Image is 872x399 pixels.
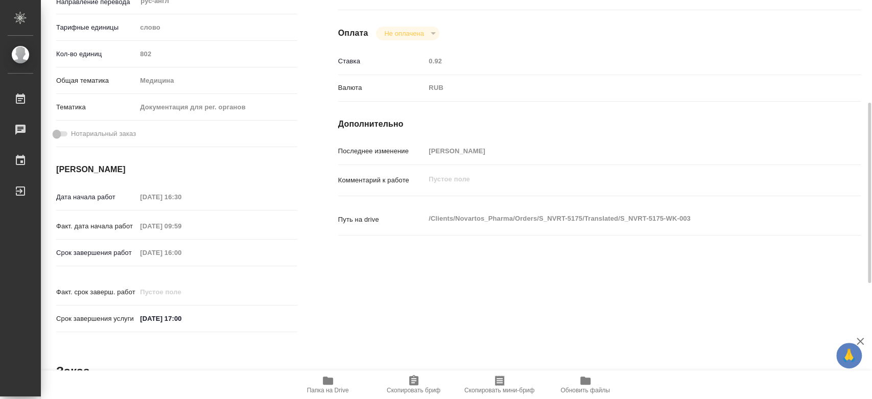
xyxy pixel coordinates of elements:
[56,192,136,202] p: Дата начала работ
[56,102,136,112] p: Тематика
[136,285,226,299] input: Пустое поле
[464,387,534,394] span: Скопировать мини-бриф
[371,370,457,399] button: Скопировать бриф
[425,79,817,97] div: RUB
[338,27,368,39] h4: Оплата
[136,245,226,260] input: Пустое поле
[425,210,817,227] textarea: /Clients/Novartos_Pharma/Orders/S_NVRT-5175/Translated/S_NVRT-5175-WK-003
[56,248,136,258] p: Срок завершения работ
[425,54,817,68] input: Пустое поле
[136,19,297,36] div: слово
[136,99,297,116] div: Документация для рег. органов
[136,311,226,326] input: ✎ Введи что-нибудь
[285,370,371,399] button: Папка на Drive
[836,343,862,368] button: 🙏
[338,83,426,93] p: Валюта
[840,345,858,366] span: 🙏
[56,363,89,380] h2: Заказ
[136,72,297,89] div: Медицина
[56,49,136,59] p: Кол-во единиц
[376,27,439,40] div: Не оплачена
[543,370,628,399] button: Обновить файлы
[338,215,426,225] p: Путь на drive
[307,387,349,394] span: Папка на Drive
[136,219,226,233] input: Пустое поле
[56,76,136,86] p: Общая тематика
[338,118,861,130] h4: Дополнительно
[560,387,610,394] span: Обновить файлы
[56,221,136,231] p: Факт. дата начала работ
[136,190,226,204] input: Пустое поле
[457,370,543,399] button: Скопировать мини-бриф
[387,387,440,394] span: Скопировать бриф
[425,144,817,158] input: Пустое поле
[338,56,426,66] p: Ставка
[136,46,297,61] input: Пустое поле
[381,29,427,38] button: Не оплачена
[56,287,136,297] p: Факт. срок заверш. работ
[71,129,136,139] span: Нотариальный заказ
[56,22,136,33] p: Тарифные единицы
[56,314,136,324] p: Срок завершения услуги
[56,163,297,176] h4: [PERSON_NAME]
[338,146,426,156] p: Последнее изменение
[338,175,426,185] p: Комментарий к работе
